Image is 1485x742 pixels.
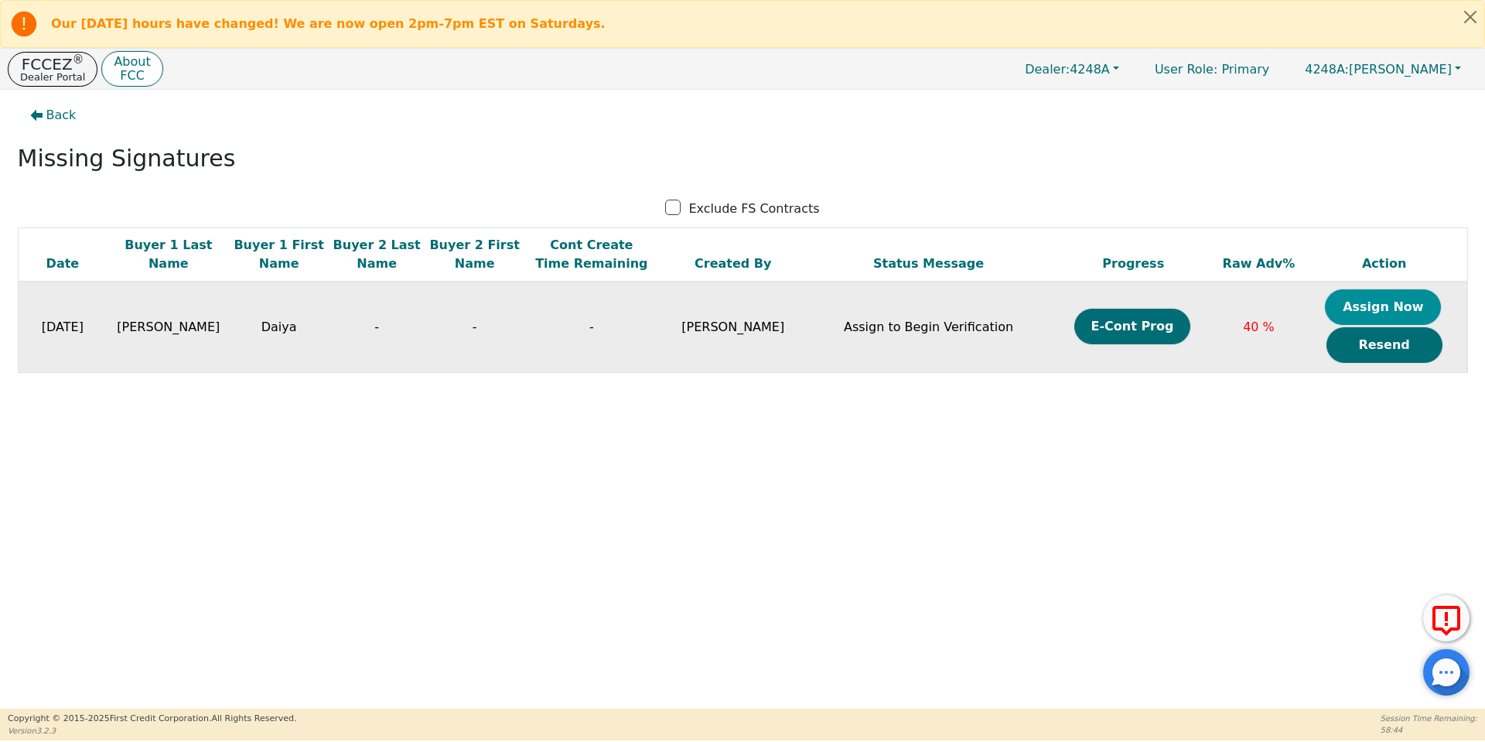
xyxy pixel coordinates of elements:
sup: ® [73,53,84,67]
h2: Missing Signatures [18,145,1468,173]
div: Buyer 1 Last Name [111,236,226,273]
button: Resend [1326,327,1442,363]
div: Buyer 1 First Name [234,236,324,273]
p: Exclude FS Contracts [688,200,819,218]
p: Version 3.2.3 [8,725,296,737]
span: All Rights Reserved. [211,713,296,723]
p: FCCEZ [20,56,85,72]
td: [PERSON_NAME] [660,282,807,373]
span: 4248A: [1305,62,1349,77]
button: Dealer:4248A [1009,57,1135,81]
button: Back [18,97,89,133]
span: - [374,320,379,334]
span: Back [46,106,77,125]
span: Action [1362,256,1406,271]
td: [DATE] [18,282,107,373]
span: Daiya [261,320,297,334]
button: FCCEZ®Dealer Portal [8,52,97,87]
p: About [114,56,150,68]
td: Assign to Begin Verification [807,282,1051,373]
button: Close alert [1456,1,1484,32]
b: Our [DATE] hours have changed! We are now open 2pm-7pm EST on Saturdays. [51,16,606,31]
div: Date [22,255,104,273]
button: AboutFCC [101,51,162,87]
span: [PERSON_NAME] [117,320,220,334]
span: Cont Create Time Remaining [535,238,647,271]
p: 58:44 [1381,724,1477,736]
button: E-Cont Prog [1074,309,1190,344]
span: 4248A [1025,62,1110,77]
p: Dealer Portal [20,72,85,82]
span: 40 % [1243,320,1275,334]
button: Report Error to FCC [1423,595,1470,641]
div: Status Message [811,255,1047,273]
td: - [524,282,660,373]
span: User Role : [1155,62,1217,77]
span: Dealer: [1025,62,1070,77]
span: - [473,320,477,334]
p: Copyright © 2015- 2025 First Credit Corporation. [8,713,296,726]
div: Progress [1054,255,1212,273]
div: Buyer 2 First Name [429,236,520,273]
a: User Role: Primary [1139,54,1285,84]
div: Buyer 2 Last Name [332,236,422,273]
button: 4248A:[PERSON_NAME] [1289,57,1477,81]
div: Created By [664,255,803,273]
p: Primary [1139,54,1285,84]
div: Raw Adv% [1220,255,1298,273]
p: FCC [114,70,150,82]
button: Assign Now [1325,289,1441,325]
p: Session Time Remaining: [1381,713,1477,724]
span: [PERSON_NAME] [1305,62,1452,77]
